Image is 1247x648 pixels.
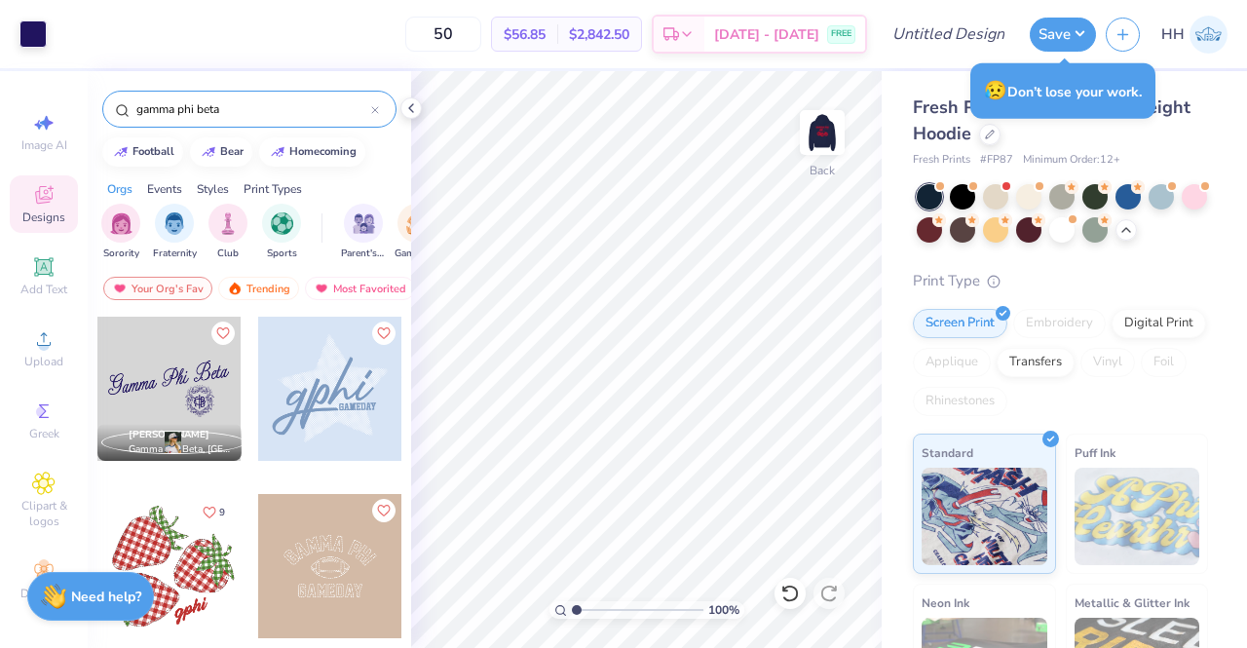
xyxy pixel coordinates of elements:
[913,152,970,169] span: Fresh Prints
[270,146,285,158] img: trend_line.gif
[101,204,140,261] button: filter button
[112,282,128,295] img: most_fav.gif
[1141,348,1187,377] div: Foil
[569,24,629,45] span: $2,842.50
[831,27,851,41] span: FREE
[147,180,182,198] div: Events
[405,17,481,52] input: – –
[24,354,63,369] span: Upload
[395,247,439,261] span: Game Day
[10,498,78,529] span: Clipart & logos
[208,204,247,261] button: filter button
[132,146,174,157] div: football
[922,468,1047,565] img: Standard
[29,426,59,441] span: Greek
[395,204,439,261] button: filter button
[217,247,239,261] span: Club
[913,387,1007,416] div: Rhinestones
[129,442,234,457] span: Gamma Phi Beta, [GEOGRAPHIC_DATA][US_STATE]
[20,282,67,297] span: Add Text
[980,152,1013,169] span: # FP87
[220,146,244,157] div: bear
[190,137,252,167] button: bear
[1161,16,1228,54] a: HH
[353,212,375,235] img: Parent's Weekend Image
[107,180,132,198] div: Orgs
[218,277,299,300] div: Trending
[259,137,365,167] button: homecoming
[101,204,140,261] div: filter for Sorority
[341,204,386,261] button: filter button
[1075,442,1115,463] span: Puff Ink
[197,180,229,198] div: Styles
[110,212,132,235] img: Sorority Image
[103,277,212,300] div: Your Org's Fav
[153,204,197,261] div: filter for Fraternity
[129,428,209,441] span: [PERSON_NAME]
[113,146,129,158] img: trend_line.gif
[877,15,1020,54] input: Untitled Design
[1190,16,1228,54] img: Harmon Howse
[341,247,386,261] span: Parent's Weekend
[913,270,1208,292] div: Print Type
[913,309,1007,338] div: Screen Print
[244,180,302,198] div: Print Types
[1030,18,1096,52] button: Save
[984,78,1007,103] span: 😥
[289,146,357,157] div: homecoming
[372,322,396,345] button: Like
[305,277,415,300] div: Most Favorited
[341,204,386,261] div: filter for Parent's Weekend
[134,99,371,119] input: Try "Alpha"
[714,24,819,45] span: [DATE] - [DATE]
[913,95,1190,145] span: Fresh Prints Boston Heavyweight Hoodie
[708,601,739,619] span: 100 %
[810,162,835,179] div: Back
[372,499,396,522] button: Like
[1161,23,1185,46] span: HH
[922,442,973,463] span: Standard
[504,24,546,45] span: $56.85
[1112,309,1206,338] div: Digital Print
[164,212,185,235] img: Fraternity Image
[103,247,139,261] span: Sorority
[262,204,301,261] button: filter button
[208,204,247,261] div: filter for Club
[211,322,235,345] button: Like
[262,204,301,261] div: filter for Sports
[803,113,842,152] img: Back
[20,586,67,601] span: Decorate
[913,348,991,377] div: Applique
[271,212,293,235] img: Sports Image
[395,204,439,261] div: filter for Game Day
[194,499,234,525] button: Like
[201,146,216,158] img: trend_line.gif
[1013,309,1106,338] div: Embroidery
[102,137,183,167] button: football
[22,210,65,225] span: Designs
[997,348,1075,377] div: Transfers
[153,204,197,261] button: filter button
[1023,152,1120,169] span: Minimum Order: 12 +
[227,282,243,295] img: trending.gif
[970,63,1155,119] div: Don’t lose your work.
[153,247,197,261] span: Fraternity
[217,212,239,235] img: Club Image
[1075,592,1190,613] span: Metallic & Glitter Ink
[21,137,67,153] span: Image AI
[1080,348,1135,377] div: Vinyl
[406,212,429,235] img: Game Day Image
[1075,468,1200,565] img: Puff Ink
[219,508,225,517] span: 9
[314,282,329,295] img: most_fav.gif
[922,592,969,613] span: Neon Ink
[71,588,141,606] strong: Need help?
[267,247,297,261] span: Sports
